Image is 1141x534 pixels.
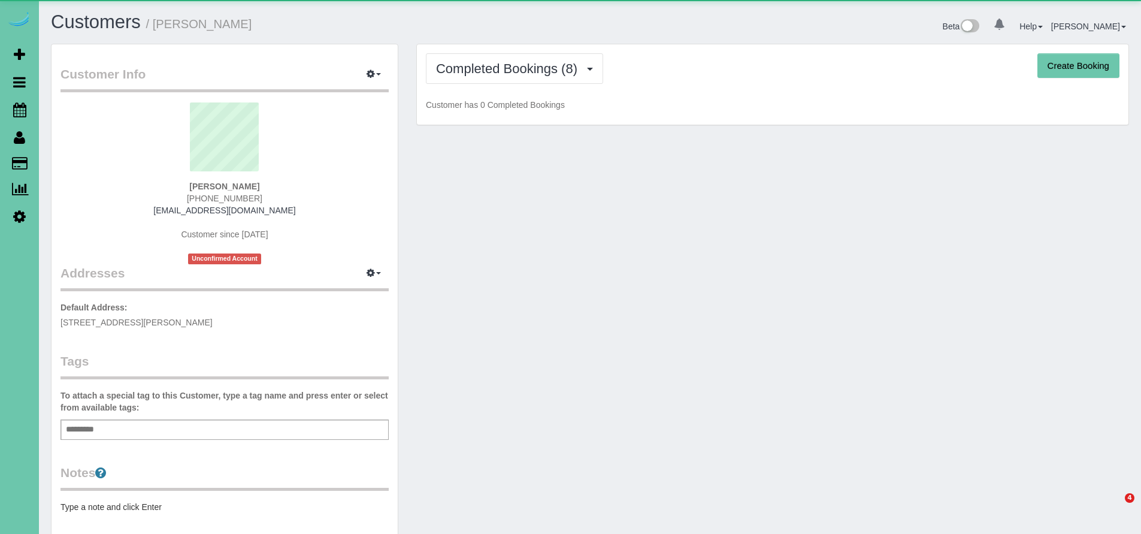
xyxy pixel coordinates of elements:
img: Automaid Logo [7,12,31,29]
span: [STREET_ADDRESS][PERSON_NAME] [60,318,213,327]
a: Customers [51,11,141,32]
legend: Tags [60,352,389,379]
img: New interface [960,19,979,35]
a: Beta [943,22,980,31]
a: [EMAIL_ADDRESS][DOMAIN_NAME] [153,206,295,215]
span: 4 [1125,493,1134,503]
span: Unconfirmed Account [188,254,261,264]
span: [PHONE_NUMBER] [187,194,262,203]
p: Customer has 0 Completed Bookings [426,99,1119,111]
span: Customer since [DATE] [181,230,268,239]
button: Completed Bookings (8) [426,53,603,84]
small: / [PERSON_NAME] [146,17,252,31]
pre: Type a note and click Enter [60,501,389,513]
label: To attach a special tag to this Customer, type a tag name and press enter or select from availabl... [60,390,389,414]
label: Default Address: [60,301,128,313]
a: Help [1019,22,1043,31]
button: Create Booking [1037,53,1119,79]
iframe: Intercom live chat [1100,493,1129,522]
span: Completed Bookings (8) [436,61,583,76]
legend: Customer Info [60,65,389,92]
strong: [PERSON_NAME] [189,182,259,191]
legend: Notes [60,464,389,491]
a: [PERSON_NAME] [1051,22,1126,31]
